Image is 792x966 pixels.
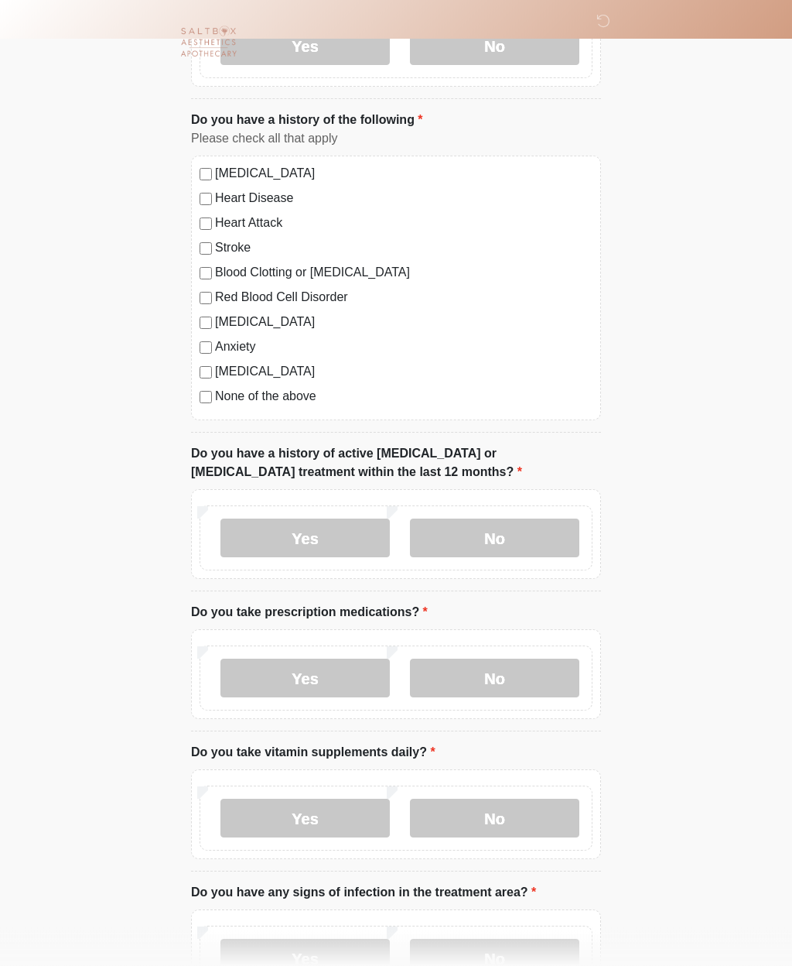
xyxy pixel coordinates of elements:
[191,884,536,903] label: Do you have any signs of infection in the treatment area?
[191,744,435,762] label: Do you take vitamin supplements daily?
[191,604,428,622] label: Do you take prescription medications?
[215,190,592,208] label: Heart Disease
[215,313,592,332] label: [MEDICAL_DATA]
[410,659,579,698] label: No
[220,519,390,558] label: Yes
[200,243,212,255] input: Stroke
[191,111,423,130] label: Do you have a history of the following
[200,367,212,379] input: [MEDICAL_DATA]
[215,363,592,382] label: [MEDICAL_DATA]
[200,194,212,206] input: Heart Disease
[215,165,592,183] label: [MEDICAL_DATA]
[200,268,212,280] input: Blood Clotting or [MEDICAL_DATA]
[220,659,390,698] label: Yes
[215,214,592,233] label: Heart Attack
[200,218,212,231] input: Heart Attack
[215,264,592,283] label: Blood Clotting or [MEDICAL_DATA]
[215,289,592,307] label: Red Blood Cell Disorder
[215,239,592,258] label: Stroke
[215,338,592,357] label: Anxiety
[176,12,241,77] img: Saltbox Aesthetics Logo
[200,293,212,305] input: Red Blood Cell Disorder
[191,445,601,482] label: Do you have a history of active [MEDICAL_DATA] or [MEDICAL_DATA] treatment within the last 12 mon...
[215,388,592,406] label: None of the above
[200,169,212,181] input: [MEDICAL_DATA]
[410,800,579,838] label: No
[200,342,212,355] input: Anxiety
[200,317,212,330] input: [MEDICAL_DATA]
[191,130,601,149] div: Please check all that apply
[220,800,390,838] label: Yes
[200,392,212,404] input: None of the above
[410,519,579,558] label: No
